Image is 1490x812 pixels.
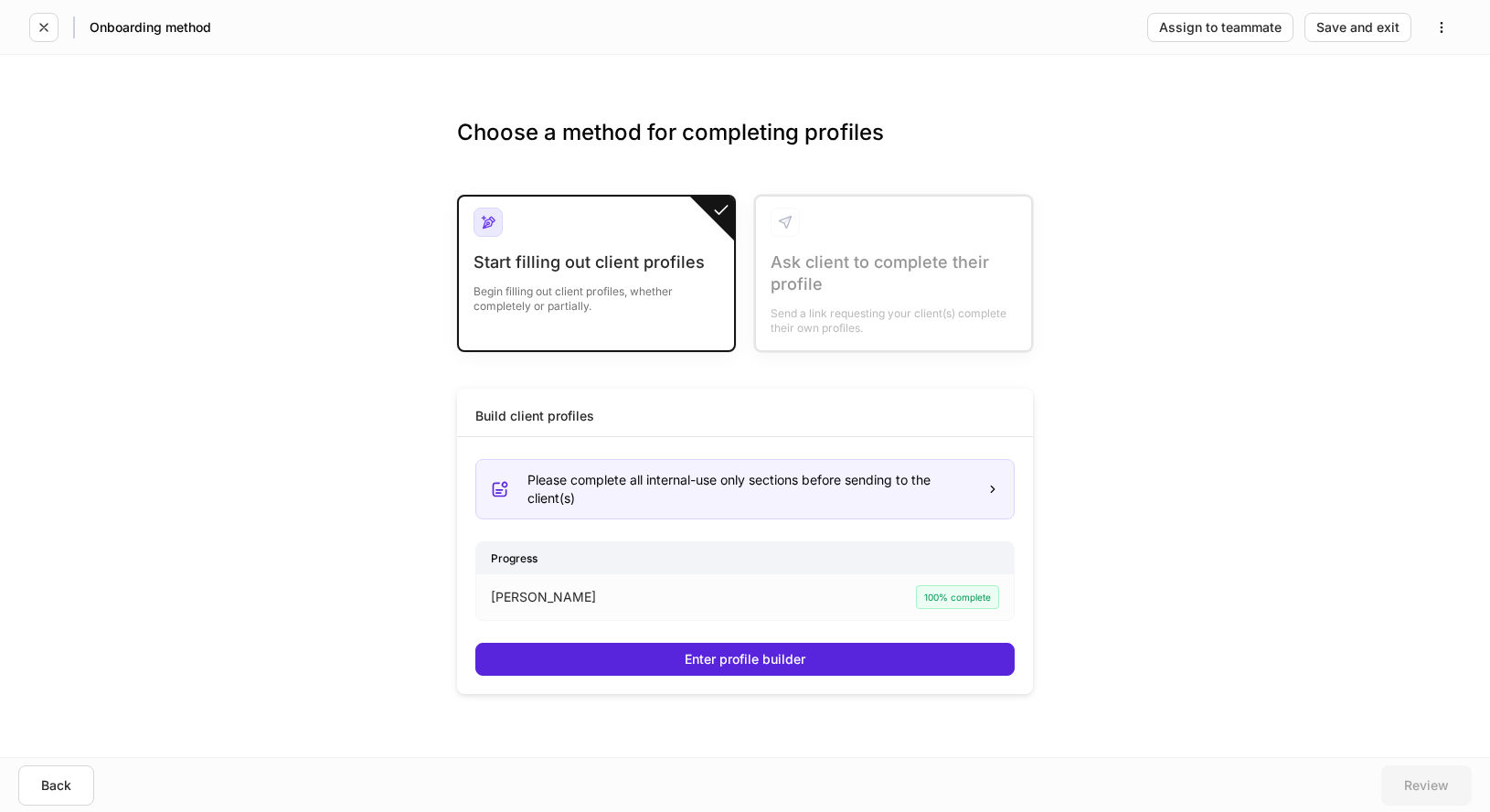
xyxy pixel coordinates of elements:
div: Please complete all internal-use only sections before sending to the client(s) [527,471,972,507]
h5: Onboarding method [90,18,211,37]
button: Back [18,765,94,806]
div: Progress [476,542,1014,574]
p: [PERSON_NAME] [491,588,596,606]
div: Back [41,779,71,792]
div: Save and exit [1316,21,1400,34]
h3: Choose a method for completing profiles [457,118,1033,176]
div: Begin filling out client profiles, whether completely or partially. [474,273,719,314]
button: Assign to teammate [1147,13,1293,42]
button: Save and exit [1304,13,1411,42]
div: Enter profile builder [685,653,805,666]
div: Build client profiles [475,407,594,425]
div: Assign to teammate [1159,21,1282,34]
div: 100% complete [916,585,999,609]
button: Enter profile builder [475,643,1015,676]
div: Start filling out client profiles [474,251,719,273]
